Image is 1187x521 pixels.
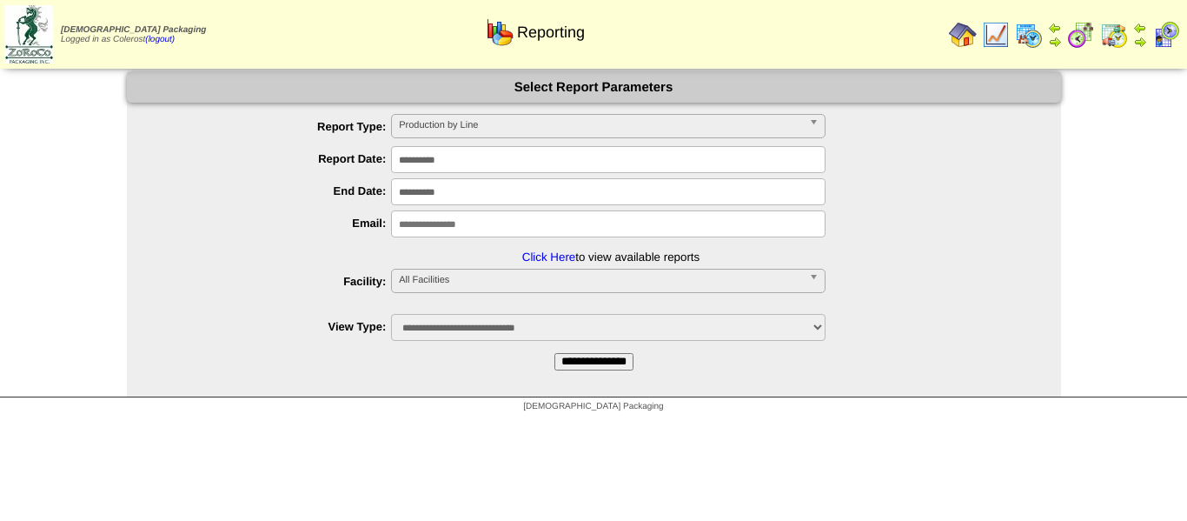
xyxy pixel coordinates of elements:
[127,72,1061,103] div: Select Report Parameters
[5,5,53,63] img: zoroco-logo-small.webp
[162,210,1061,264] li: to view available reports
[523,402,663,411] span: [DEMOGRAPHIC_DATA] Packaging
[1048,35,1062,49] img: arrowright.gif
[1048,21,1062,35] img: arrowleft.gif
[162,152,392,165] label: Report Date:
[949,21,977,49] img: home.gif
[162,120,392,133] label: Report Type:
[162,320,392,333] label: View Type:
[1133,35,1147,49] img: arrowright.gif
[522,250,575,264] a: Click Here
[145,35,175,44] a: (logout)
[1067,21,1095,49] img: calendarblend.gif
[61,25,206,35] span: [DEMOGRAPHIC_DATA] Packaging
[162,184,392,197] label: End Date:
[61,25,206,44] span: Logged in as Colerost
[1133,21,1147,35] img: arrowleft.gif
[1100,21,1128,49] img: calendarinout.gif
[982,21,1010,49] img: line_graph.gif
[517,23,585,42] span: Reporting
[399,270,802,291] span: All Facilities
[486,18,514,46] img: graph.gif
[1015,21,1043,49] img: calendarprod.gif
[399,115,802,136] span: Production by Line
[162,275,392,288] label: Facility:
[1152,21,1180,49] img: calendarcustomer.gif
[162,217,392,230] label: Email:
